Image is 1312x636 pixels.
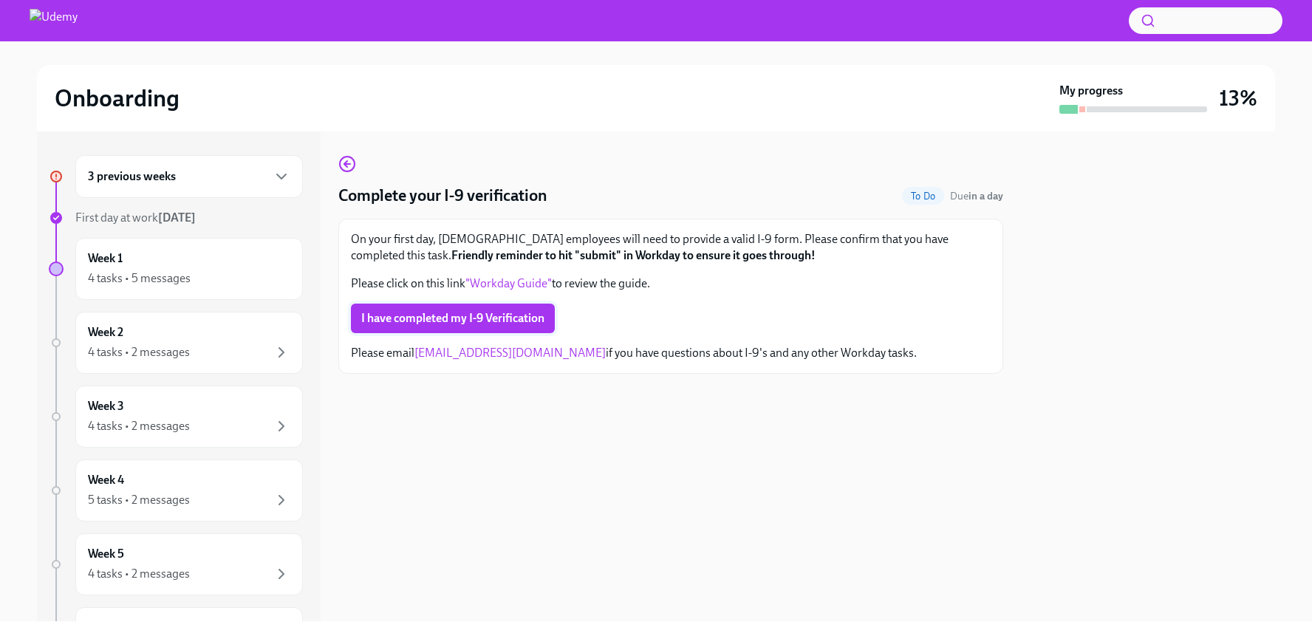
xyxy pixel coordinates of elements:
div: 3 previous weeks [75,155,303,198]
strong: My progress [1059,83,1123,99]
h3: 13% [1219,85,1257,112]
h6: Week 1 [88,250,123,267]
img: Udemy [30,9,78,33]
a: First day at work[DATE] [49,210,303,226]
div: 5 tasks • 2 messages [88,492,190,508]
span: I have completed my I-9 Verification [361,311,544,326]
h6: Week 2 [88,324,123,341]
button: I have completed my I-9 Verification [351,304,555,333]
span: To Do [902,191,944,202]
a: "Workday Guide" [465,276,552,290]
h6: Week 4 [88,472,124,488]
h6: Week 6 [88,620,124,636]
div: 4 tasks • 5 messages [88,270,191,287]
a: Week 14 tasks • 5 messages [49,238,303,300]
h2: Onboarding [55,83,180,113]
span: October 8th, 2025 12:00 [950,189,1003,203]
a: Week 45 tasks • 2 messages [49,459,303,522]
div: 4 tasks • 2 messages [88,418,190,434]
div: 4 tasks • 2 messages [88,344,190,360]
h6: Week 3 [88,398,124,414]
h6: 3 previous weeks [88,168,176,185]
a: [EMAIL_ADDRESS][DOMAIN_NAME] [414,346,606,360]
a: Week 54 tasks • 2 messages [49,533,303,595]
strong: in a day [968,190,1003,202]
p: Please email if you have questions about I-9's and any other Workday tasks. [351,345,991,361]
a: Week 34 tasks • 2 messages [49,386,303,448]
p: Please click on this link to review the guide. [351,276,991,292]
span: Due [950,190,1003,202]
div: 4 tasks • 2 messages [88,566,190,582]
strong: Friendly reminder to hit "submit" in Workday to ensure it goes through! [451,248,816,262]
span: First day at work [75,211,196,225]
strong: [DATE] [158,211,196,225]
p: On your first day, [DEMOGRAPHIC_DATA] employees will need to provide a valid I-9 form. Please con... [351,231,991,264]
a: Week 24 tasks • 2 messages [49,312,303,374]
h6: Week 5 [88,546,124,562]
h4: Complete your I-9 verification [338,185,547,207]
